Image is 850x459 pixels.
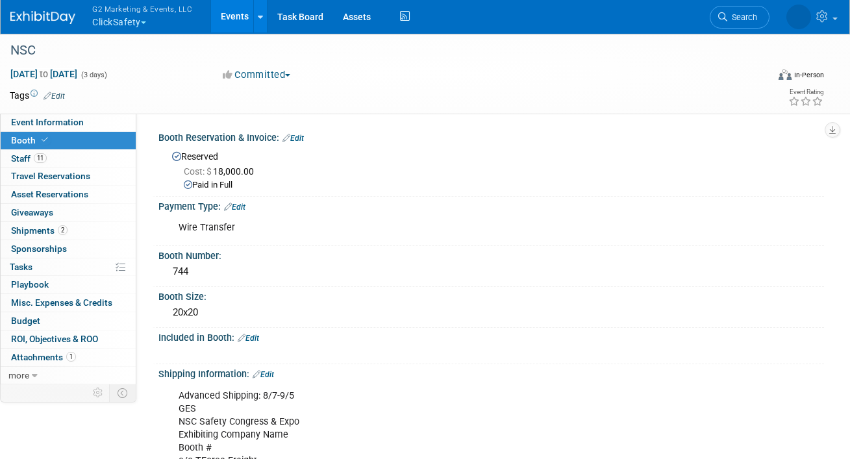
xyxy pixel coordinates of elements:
[184,166,213,177] span: Cost: $
[218,68,295,82] button: Committed
[80,71,107,79] span: (3 days)
[158,197,824,214] div: Payment Type:
[1,240,136,258] a: Sponsorships
[1,276,136,293] a: Playbook
[158,364,824,381] div: Shipping Information:
[1,330,136,348] a: ROI, Objectives & ROO
[11,189,88,199] span: Asset Reservations
[727,12,757,22] span: Search
[11,171,90,181] span: Travel Reservations
[794,70,824,80] div: In-Person
[224,203,245,212] a: Edit
[282,134,304,143] a: Edit
[11,279,49,290] span: Playbook
[10,11,75,24] img: ExhibitDay
[1,258,136,276] a: Tasks
[11,117,84,127] span: Event Information
[169,215,694,241] div: Wire Transfer
[11,297,112,308] span: Misc. Expenses & Credits
[6,39,755,62] div: NSC
[168,147,814,192] div: Reserved
[1,186,136,203] a: Asset Reservations
[87,384,110,401] td: Personalize Event Tab Strip
[66,352,76,362] span: 1
[158,287,824,303] div: Booth Size:
[1,349,136,366] a: Attachments1
[8,370,29,380] span: more
[158,128,824,145] div: Booth Reservation & Invoice:
[786,5,811,29] img: Nora McQuillan
[1,222,136,240] a: Shipments2
[10,68,78,80] span: [DATE] [DATE]
[779,69,792,80] img: Format-Inperson.png
[168,303,814,323] div: 20x20
[44,92,65,101] a: Edit
[710,6,769,29] a: Search
[38,69,50,79] span: to
[110,384,136,401] td: Toggle Event Tabs
[158,328,824,345] div: Included in Booth:
[11,207,53,217] span: Giveaways
[788,89,823,95] div: Event Rating
[10,89,65,102] td: Tags
[253,370,274,379] a: Edit
[11,334,98,344] span: ROI, Objectives & ROO
[238,334,259,343] a: Edit
[1,132,136,149] a: Booth
[1,167,136,185] a: Travel Reservations
[92,2,192,16] span: G2 Marketing & Events, LLC
[158,246,824,262] div: Booth Number:
[58,225,68,235] span: 2
[1,294,136,312] a: Misc. Expenses & Credits
[11,135,51,145] span: Booth
[11,352,76,362] span: Attachments
[1,312,136,330] a: Budget
[1,367,136,384] a: more
[184,166,259,177] span: 18,000.00
[705,68,824,87] div: Event Format
[11,243,67,254] span: Sponsorships
[11,153,47,164] span: Staff
[168,262,814,282] div: 744
[184,179,814,192] div: Paid in Full
[34,153,47,163] span: 11
[1,204,136,221] a: Giveaways
[42,136,48,143] i: Booth reservation complete
[10,262,32,272] span: Tasks
[1,114,136,131] a: Event Information
[11,316,40,326] span: Budget
[11,225,68,236] span: Shipments
[1,150,136,167] a: Staff11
